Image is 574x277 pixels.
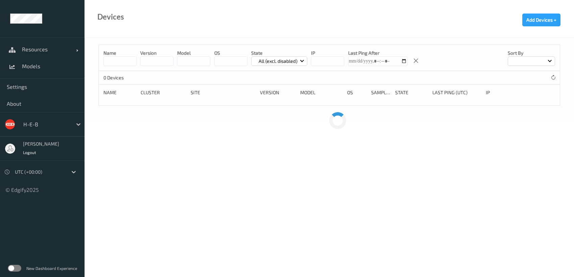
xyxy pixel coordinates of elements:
[256,58,300,65] p: All (excl. disabled)
[103,50,137,56] p: Name
[141,89,186,96] div: Cluster
[140,50,173,56] p: version
[311,50,344,56] p: IP
[214,50,247,56] p: OS
[486,89,525,96] div: ip
[103,74,154,81] p: 0 Devices
[395,89,428,96] div: State
[508,50,555,56] p: Sort by
[432,89,481,96] div: Last Ping (UTC)
[348,50,407,56] p: Last Ping After
[97,14,124,20] div: Devices
[300,89,342,96] div: Model
[103,89,136,96] div: Name
[251,50,308,56] p: State
[371,89,390,96] div: Samples
[177,50,210,56] p: model
[522,14,560,26] button: Add Devices +
[191,89,255,96] div: Site
[347,89,366,96] div: OS
[260,89,295,96] div: version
